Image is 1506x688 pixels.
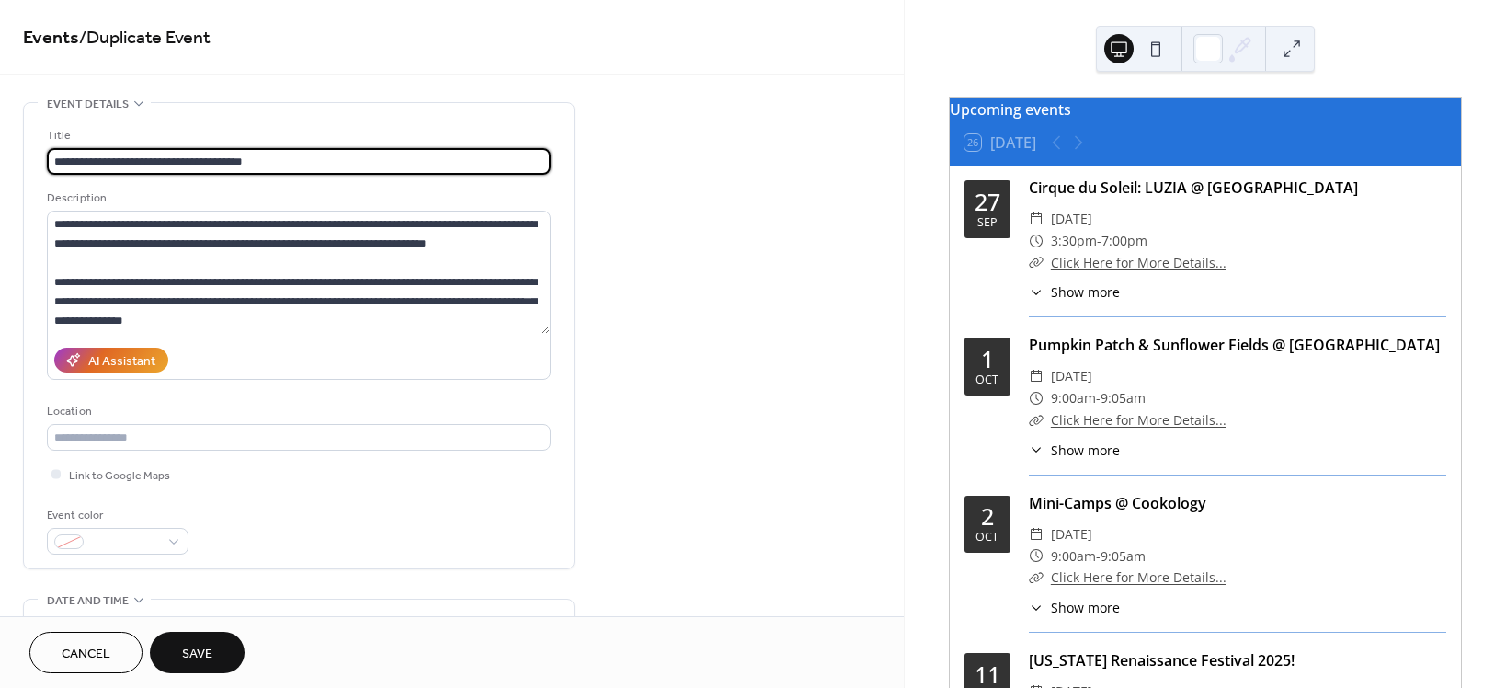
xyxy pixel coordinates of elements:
[1096,387,1101,409] span: -
[1029,387,1044,409] div: ​
[1051,208,1092,230] span: [DATE]
[79,20,211,56] span: / Duplicate Event
[1029,598,1120,617] button: ​Show more
[1051,230,1097,252] span: 3:30pm
[54,348,168,373] button: AI Assistant
[1029,493,1206,513] a: Mini-Camps @ Cookology
[1029,208,1044,230] div: ​
[1101,230,1147,252] span: 7:00pm
[981,505,994,528] div: 2
[1029,650,1295,671] a: [US_STATE] Renaissance Festival 2025!
[47,506,185,525] div: Event color
[23,20,79,56] a: Events
[1051,387,1096,409] span: 9:00am
[1029,282,1120,302] button: ​Show more
[1051,365,1092,387] span: [DATE]
[62,645,110,664] span: Cancel
[1101,545,1146,568] span: 9:05am
[1029,441,1120,460] button: ​Show more
[1051,441,1120,460] span: Show more
[150,632,245,673] button: Save
[1097,230,1101,252] span: -
[1051,523,1092,545] span: [DATE]
[47,95,129,114] span: Event details
[47,126,547,145] div: Title
[981,348,994,371] div: 1
[1029,598,1044,617] div: ​
[1051,568,1226,586] a: Click Here for More Details...
[950,98,1461,120] div: Upcoming events
[975,374,998,386] div: Oct
[1029,365,1044,387] div: ​
[1051,411,1226,429] a: Click Here for More Details...
[1101,387,1146,409] span: 9:05am
[29,632,143,673] button: Cancel
[1029,178,1358,198] a: Cirque du Soleil: LUZIA @ [GEOGRAPHIC_DATA]
[1051,282,1120,302] span: Show more
[1051,545,1096,568] span: 9:00am
[47,591,129,611] span: Date and time
[975,532,998,544] div: Oct
[1029,335,1440,355] a: Pumpkin Patch & Sunflower Fields @ [GEOGRAPHIC_DATA]
[88,352,155,372] div: AI Assistant
[1029,230,1044,252] div: ​
[47,402,547,421] div: Location
[69,466,170,486] span: Link to Google Maps
[1051,598,1120,617] span: Show more
[1029,567,1044,589] div: ​
[1051,254,1226,271] a: Click Here for More Details...
[1096,545,1101,568] span: -
[1029,523,1044,545] div: ​
[1029,282,1044,302] div: ​
[1029,545,1044,568] div: ​
[977,217,998,229] div: Sep
[47,189,547,208] div: Description
[1029,252,1044,274] div: ​
[1029,409,1044,431] div: ​
[975,663,1000,686] div: 11
[975,190,1000,213] div: 27
[182,645,212,664] span: Save
[1029,441,1044,460] div: ​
